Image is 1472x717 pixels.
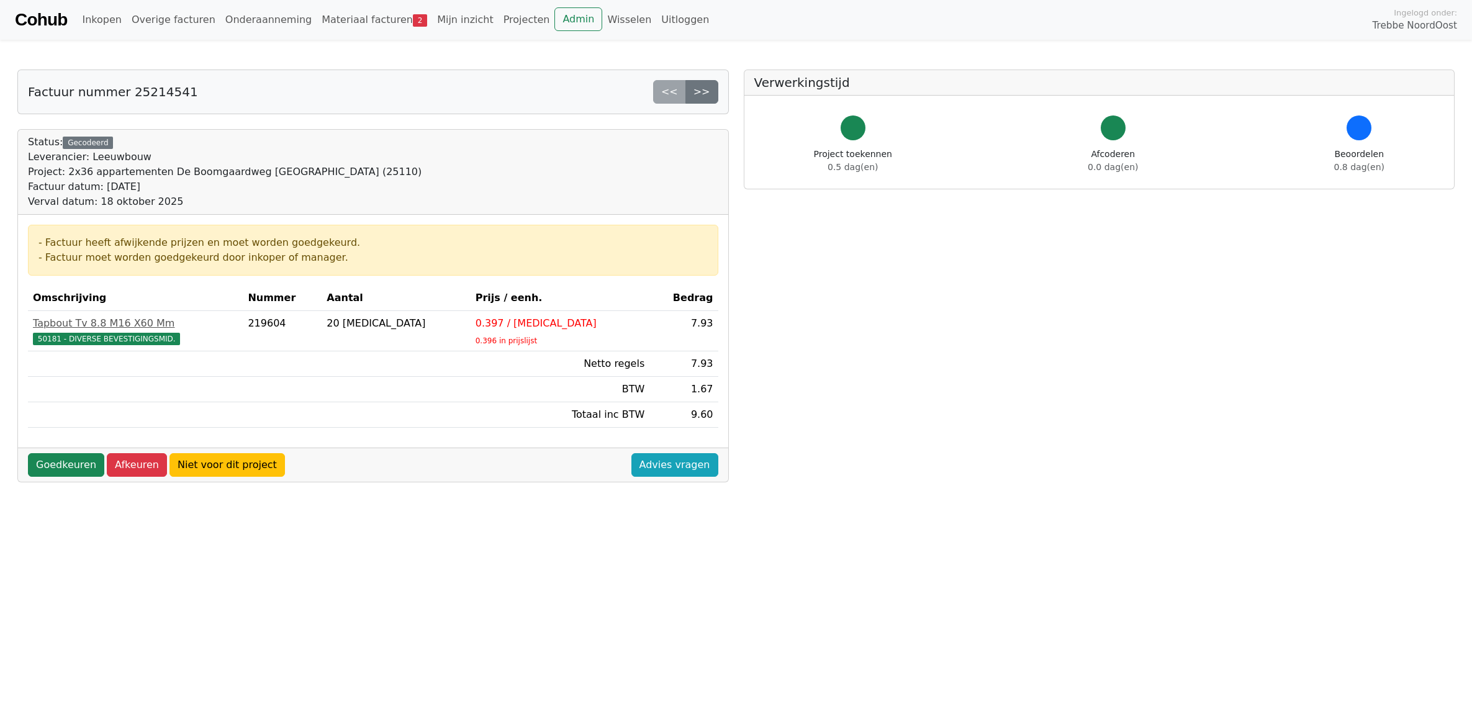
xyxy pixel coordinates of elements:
[169,453,285,477] a: Niet voor dit project
[38,235,708,250] div: - Factuur heeft afwijkende prijzen en moet worden goedgekeurd.
[471,402,650,428] td: Totaal inc BTW
[413,14,427,27] span: 2
[631,453,718,477] a: Advies vragen
[28,179,422,194] div: Factuur datum: [DATE]
[127,7,220,32] a: Overige facturen
[476,336,537,345] sub: 0.396 in prijslijst
[649,286,718,311] th: Bedrag
[471,286,650,311] th: Prijs / eenh.
[33,316,238,346] a: Tapbout Tv 8.8 M16 X60 Mm50181 - DIVERSE BEVESTIGINGSMID.
[499,7,555,32] a: Projecten
[317,7,432,32] a: Materiaal facturen2
[554,7,602,31] a: Admin
[471,377,650,402] td: BTW
[38,250,708,265] div: - Factuur moet worden goedgekeurd door inkoper of manager.
[243,286,322,311] th: Nummer
[476,316,645,331] div: 0.397 / [MEDICAL_DATA]
[28,165,422,179] div: Project: 2x36 appartementen De Boomgaardweg [GEOGRAPHIC_DATA] (25110)
[33,316,238,331] div: Tapbout Tv 8.8 M16 X60 Mm
[656,7,714,32] a: Uitloggen
[28,135,422,209] div: Status:
[649,402,718,428] td: 9.60
[1334,162,1384,172] span: 0.8 dag(en)
[471,351,650,377] td: Netto regels
[28,84,198,99] h5: Factuur nummer 25214541
[220,7,317,32] a: Onderaanneming
[15,5,67,35] a: Cohub
[107,453,167,477] a: Afkeuren
[649,311,718,351] td: 7.93
[28,194,422,209] div: Verval datum: 18 oktober 2025
[28,453,104,477] a: Goedkeuren
[754,75,1445,90] h5: Verwerkingstijd
[649,351,718,377] td: 7.93
[1088,148,1138,174] div: Afcoderen
[1088,162,1138,172] span: 0.0 dag(en)
[602,7,656,32] a: Wisselen
[649,377,718,402] td: 1.67
[1373,19,1457,33] span: Trebbe NoordOost
[33,333,180,345] span: 50181 - DIVERSE BEVESTIGINGSMID.
[63,137,113,149] div: Gecodeerd
[814,148,892,174] div: Project toekennen
[1334,148,1384,174] div: Beoordelen
[1394,7,1457,19] span: Ingelogd onder:
[327,316,465,331] div: 20 [MEDICAL_DATA]
[28,286,243,311] th: Omschrijving
[322,286,470,311] th: Aantal
[828,162,878,172] span: 0.5 dag(en)
[77,7,126,32] a: Inkopen
[685,80,718,104] a: >>
[28,150,422,165] div: Leverancier: Leeuwbouw
[432,7,499,32] a: Mijn inzicht
[243,311,322,351] td: 219604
